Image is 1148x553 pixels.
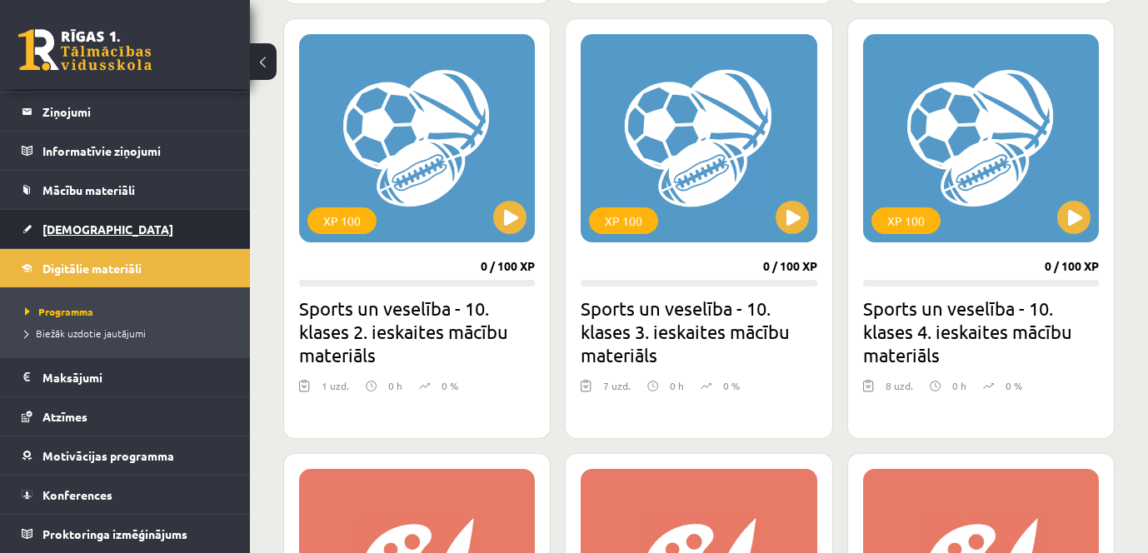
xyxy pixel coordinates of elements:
h2: Sports un veselība - 10. klases 4. ieskaites mācību materiāls [863,296,1099,366]
span: Mācību materiāli [42,182,135,197]
p: 0 h [952,378,966,393]
p: 0 % [442,378,458,393]
span: Konferences [42,487,112,502]
legend: Ziņojumi [42,92,229,131]
a: [DEMOGRAPHIC_DATA] [22,210,229,248]
legend: Informatīvie ziņojumi [42,132,229,170]
div: XP 100 [589,207,658,234]
h2: Sports un veselība - 10. klases 2. ieskaites mācību materiāls [299,296,535,366]
a: Maksājumi [22,358,229,396]
a: Mācību materiāli [22,171,229,209]
div: 7 uzd. [603,378,631,403]
a: Konferences [22,476,229,514]
p: 0 h [670,378,684,393]
div: 8 uzd. [886,378,913,403]
a: Rīgas 1. Tālmācības vidusskola [18,29,152,71]
p: 0 % [723,378,740,393]
a: Proktoringa izmēģinājums [22,515,229,553]
a: Programma [25,304,233,319]
p: 0 h [388,378,402,393]
a: Ziņojumi [22,92,229,131]
span: Programma [25,305,93,318]
a: Digitālie materiāli [22,249,229,287]
div: XP 100 [871,207,941,234]
legend: Maksājumi [42,358,229,396]
span: Proktoringa izmēģinājums [42,526,187,541]
div: XP 100 [307,207,377,234]
a: Biežāk uzdotie jautājumi [25,326,233,341]
a: Atzīmes [22,397,229,436]
span: Biežāk uzdotie jautājumi [25,326,146,340]
a: Informatīvie ziņojumi [22,132,229,170]
div: 1 uzd. [322,378,349,403]
span: [DEMOGRAPHIC_DATA] [42,222,173,237]
span: Motivācijas programma [42,448,174,463]
h2: Sports un veselība - 10. klases 3. ieskaites mācību materiāls [581,296,816,366]
a: Motivācijas programma [22,436,229,475]
p: 0 % [1006,378,1022,393]
span: Atzīmes [42,409,87,424]
span: Digitālie materiāli [42,261,142,276]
